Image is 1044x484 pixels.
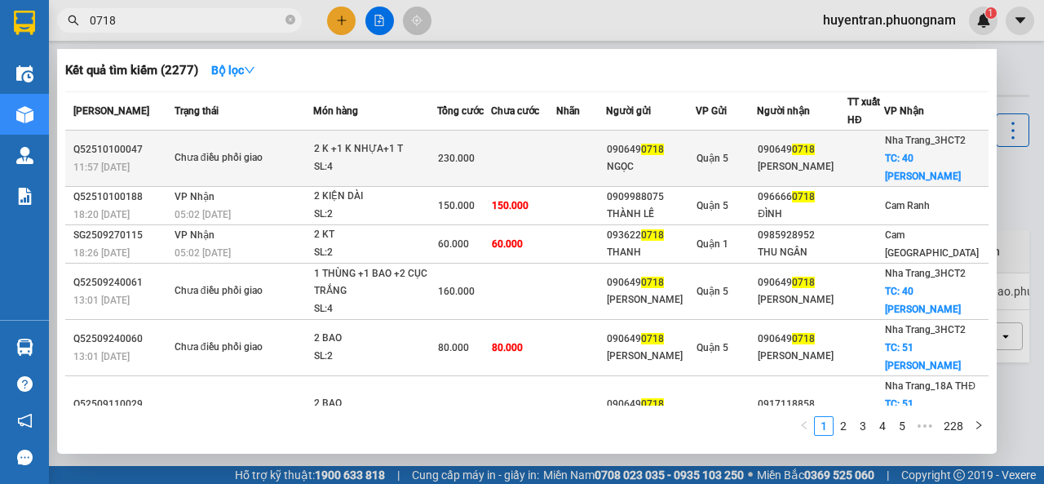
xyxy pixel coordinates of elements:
div: [PERSON_NAME] [758,291,847,309]
span: right [974,420,984,430]
div: Chưa điều phối giao [175,149,297,167]
div: 0985928952 [758,227,847,244]
span: 0718 [641,277,664,288]
a: 5 [893,417,911,435]
span: 0718 [641,144,664,155]
img: warehouse-icon [16,65,33,82]
li: Next Page [969,416,989,436]
a: 3 [854,417,872,435]
div: Chưa điều phối giao [175,404,297,422]
span: 80.000 [492,342,523,353]
a: 4 [874,417,891,435]
div: 0917118858 [758,396,847,413]
div: 2 K +1 K NHỰA+1 T [314,140,436,158]
span: 80.000 [438,342,469,353]
span: left [799,420,809,430]
div: Q52509110029 [73,396,170,413]
span: close-circle [285,15,295,24]
div: 090649 [758,331,847,348]
span: Trạng thái [175,105,219,117]
span: VP Nhận [175,191,215,202]
span: message [17,450,33,465]
span: TC: 40 [PERSON_NAME] [885,286,961,315]
img: solution-icon [16,188,33,205]
a: 1 [815,417,833,435]
img: warehouse-icon [16,147,33,164]
span: TC: 51 [PERSON_NAME], [GEOGRAPHIC_DATA]... [885,398,986,446]
div: 2 KIỆN DÀI [314,188,436,206]
li: Next 5 Pages [912,416,938,436]
a: 228 [939,417,968,435]
span: TC: 40 [PERSON_NAME] [885,153,961,182]
span: 0718 [641,398,664,410]
div: 090649 [758,141,847,158]
img: warehouse-icon [16,339,33,356]
span: Chưa cước [491,105,539,117]
span: Quận 5 [697,286,728,297]
span: 11:57 [DATE] [73,162,130,173]
span: down [244,64,255,76]
button: left [794,416,814,436]
span: Quận 5 [697,200,728,211]
span: Quận 5 [697,153,728,164]
span: 05:02 [DATE] [175,247,231,259]
span: 0718 [792,144,815,155]
span: notification [17,413,33,428]
div: SG2509270115 [73,227,170,244]
span: 13:01 [DATE] [73,351,130,362]
span: close-circle [285,13,295,29]
span: Quận 1 [697,238,728,250]
div: 090649 [758,274,847,291]
div: SL: 4 [314,158,436,176]
span: ••• [912,416,938,436]
div: Q52509240060 [73,331,170,348]
div: THÀNH LỄ [607,206,696,223]
span: 60.000 [438,238,469,250]
span: 0718 [792,191,815,202]
div: Chưa điều phối giao [175,282,297,300]
span: Người nhận [757,105,810,117]
h3: Kết quả tìm kiếm ( 2277 ) [65,62,198,79]
li: 2 [834,416,853,436]
span: 160.000 [438,286,475,297]
span: 0718 [641,229,664,241]
div: 093622 [607,227,696,244]
div: [PERSON_NAME] [758,158,847,175]
input: Tìm tên, số ĐT hoặc mã đơn [90,11,282,29]
span: 18:20 [DATE] [73,209,130,220]
div: THANH [607,244,696,261]
button: Bộ lọcdown [198,57,268,83]
div: [PERSON_NAME] [607,291,696,309]
span: VP Nhận [884,105,924,117]
span: 60.000 [492,238,523,250]
span: Nha Trang_3HCT2 [885,268,966,279]
div: ĐÌNH [758,206,847,223]
span: Cam [GEOGRAPHIC_DATA] [885,229,979,259]
div: 090649 [607,274,696,291]
span: 18:26 [DATE] [73,247,130,259]
span: 05:02 [DATE] [175,209,231,220]
div: SL: 2 [314,244,436,262]
div: 1 THÙNG +1 BAO +2 CỤC TRẮNG [314,265,436,300]
div: 090649 [607,396,696,413]
div: Q52510100047 [73,141,170,158]
span: Quận 5 [697,342,728,353]
span: search [68,15,79,26]
span: Tổng cước [437,105,484,117]
span: 13:01 [DATE] [73,295,130,306]
span: VP Gửi [696,105,727,117]
span: VP Nhận [175,229,215,241]
div: 090649 [607,331,696,348]
div: [PERSON_NAME] [758,348,847,365]
span: Cam Ranh [885,200,930,211]
span: TT xuất HĐ [847,96,880,126]
span: 150.000 [438,200,475,211]
span: 150.000 [492,200,529,211]
span: [PERSON_NAME] [73,105,149,117]
div: 2 BAO [314,330,436,348]
div: 096666 [758,189,847,206]
li: 3 [853,416,873,436]
div: THU NGÂN [758,244,847,261]
li: 228 [938,416,969,436]
span: TC: 51 [PERSON_NAME] [885,342,961,371]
